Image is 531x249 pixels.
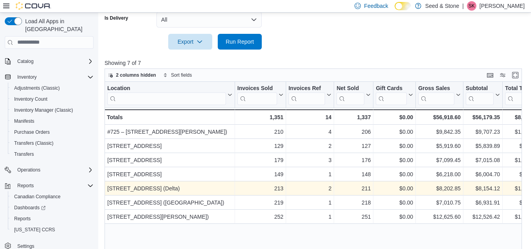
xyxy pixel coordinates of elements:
[8,94,97,105] button: Inventory Count
[14,140,53,146] span: Transfers (Classic)
[466,184,500,193] div: $8,154.12
[288,85,325,105] div: Invoices Ref
[14,72,94,82] span: Inventory
[11,94,51,104] a: Inventory Count
[466,127,500,136] div: $9,707.23
[11,116,37,126] a: Manifests
[376,212,413,221] div: $0.00
[107,198,232,207] div: [STREET_ADDRESS] ([GEOGRAPHIC_DATA])
[173,34,208,50] span: Export
[364,2,388,10] span: Feedback
[107,85,232,105] button: Location
[14,181,37,190] button: Reports
[14,181,94,190] span: Reports
[418,85,454,105] div: Gross Sales
[107,212,232,221] div: [STREET_ADDRESS][PERSON_NAME])
[376,184,413,193] div: $0.00
[11,105,76,115] a: Inventory Manager (Classic)
[17,74,37,80] span: Inventory
[14,107,73,113] span: Inventory Manager (Classic)
[418,141,461,151] div: $5,919.60
[11,149,37,159] a: Transfers
[107,127,232,136] div: #725 – [STREET_ADDRESS][PERSON_NAME])
[376,170,413,179] div: $0.00
[418,85,454,92] div: Gross Sales
[116,72,156,78] span: 2 columns hidden
[376,113,413,122] div: $0.00
[466,155,500,165] div: $7,015.08
[11,225,94,234] span: Washington CCRS
[480,1,525,11] p: [PERSON_NAME]
[237,170,283,179] div: 149
[8,127,97,138] button: Purchase Orders
[469,1,475,11] span: SK
[466,212,500,221] div: $12,526.42
[336,127,371,136] div: 206
[395,10,395,11] span: Dark Mode
[237,113,283,122] div: 1,351
[288,113,331,122] div: 14
[376,85,407,92] div: Gift Cards
[107,85,226,105] div: Location
[466,113,500,122] div: $56,179.35
[22,17,94,33] span: Load All Apps in [GEOGRAPHIC_DATA]
[336,184,371,193] div: 211
[466,85,500,105] button: Subtotal
[171,72,192,78] span: Sort fields
[418,85,461,105] button: Gross Sales
[11,105,94,115] span: Inventory Manager (Classic)
[288,127,331,136] div: 4
[105,70,159,80] button: 2 columns hidden
[105,59,526,67] p: Showing 7 of 7
[2,164,97,175] button: Operations
[11,127,53,137] a: Purchase Orders
[8,191,97,202] button: Canadian Compliance
[8,138,97,149] button: Transfers (Classic)
[14,151,34,157] span: Transfers
[462,1,464,11] p: |
[8,116,97,127] button: Manifests
[14,194,61,200] span: Canadian Compliance
[11,83,94,93] span: Adjustments (Classic)
[466,198,500,207] div: $6,931.91
[11,225,58,234] a: [US_STATE] CCRS
[466,85,494,92] div: Subtotal
[2,180,97,191] button: Reports
[14,227,55,233] span: [US_STATE] CCRS
[156,12,262,28] button: All
[376,141,413,151] div: $0.00
[14,205,46,211] span: Dashboards
[237,184,283,193] div: 213
[376,198,413,207] div: $0.00
[237,212,283,221] div: 252
[336,170,371,179] div: 148
[237,198,283,207] div: 219
[14,57,94,66] span: Catalog
[467,1,476,11] div: Sriram Kumar
[14,85,60,91] span: Adjustments (Classic)
[11,138,94,148] span: Transfers (Classic)
[237,155,283,165] div: 179
[11,116,94,126] span: Manifests
[288,155,331,165] div: 3
[336,113,371,122] div: 1,337
[11,149,94,159] span: Transfers
[226,38,254,46] span: Run Report
[288,85,331,105] button: Invoices Ref
[237,141,283,151] div: 129
[336,85,364,92] div: Net Sold
[14,72,40,82] button: Inventory
[2,56,97,67] button: Catalog
[14,165,44,175] button: Operations
[511,70,520,80] button: Enter fullscreen
[8,83,97,94] button: Adjustments (Classic)
[11,203,49,212] a: Dashboards
[336,85,364,105] div: Net Sold
[8,105,97,116] button: Inventory Manager (Classic)
[237,85,277,92] div: Invoices Sold
[237,85,277,105] div: Invoices Sold
[14,96,48,102] span: Inventory Count
[466,141,500,151] div: $5,839.89
[8,224,97,235] button: [US_STATE] CCRS
[11,214,94,223] span: Reports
